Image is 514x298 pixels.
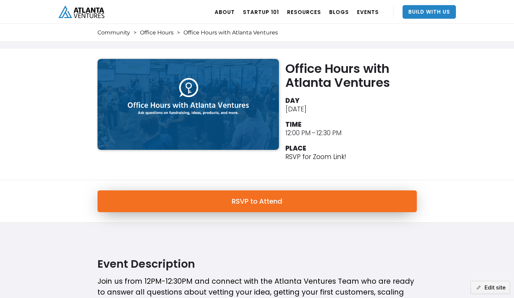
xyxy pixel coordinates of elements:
div: 12:00 PM [285,129,311,137]
div: [DATE] [285,105,306,113]
div: 12:30 PM [316,129,342,137]
div: Office Hours with Atlanta Ventures [183,29,278,36]
div: > [177,29,180,36]
a: ABOUT [215,2,235,21]
a: EVENTS [357,2,379,21]
div: TIME [285,120,301,129]
h2: Event Description [98,257,417,271]
div: > [134,29,137,36]
div: – [312,129,316,137]
a: RESOURCES [287,2,321,21]
a: Build With Us [403,5,456,19]
a: Office Hours [140,29,174,36]
a: RSVP to Attend [98,190,417,212]
button: Edit site [471,281,510,294]
a: Community [98,29,130,36]
div: PLACE [285,144,306,153]
div: DAY [285,96,300,105]
p: RSVP for Zoom Link! [285,153,346,161]
a: BLOGS [329,2,349,21]
h2: Office Hours with Atlanta Ventures [285,62,420,90]
a: Startup 101 [243,2,279,21]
